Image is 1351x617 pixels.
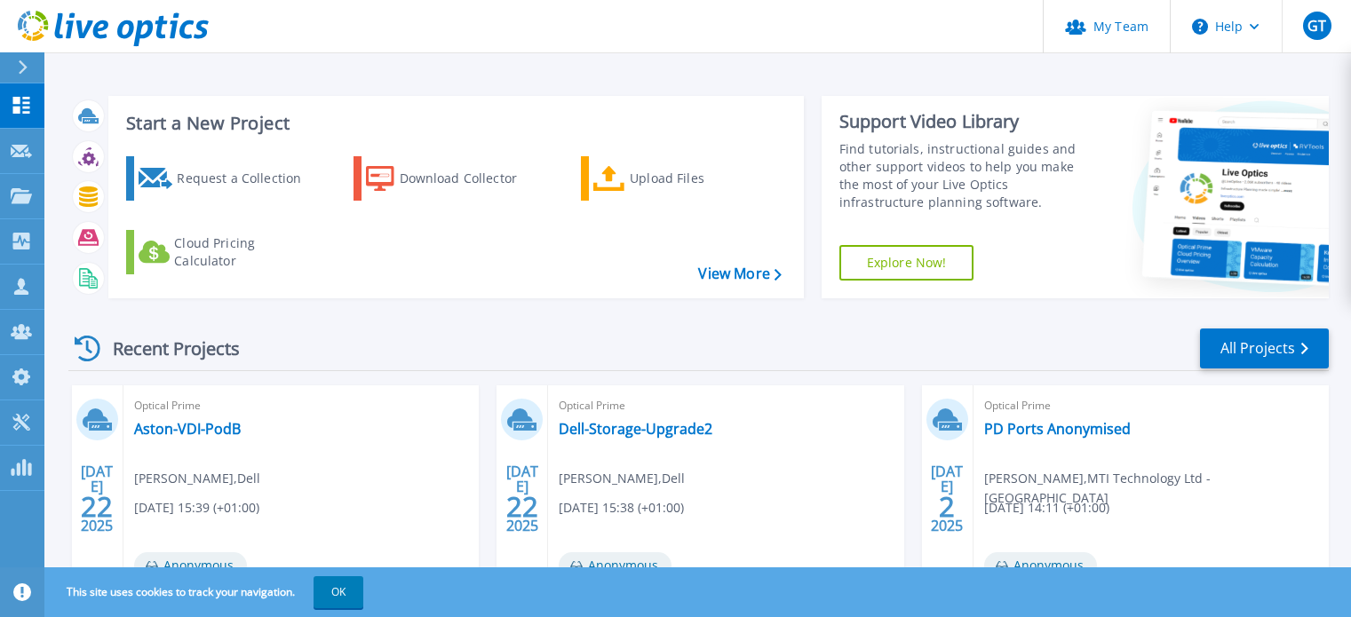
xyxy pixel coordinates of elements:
[698,265,781,282] a: View More
[839,245,974,281] a: Explore Now!
[80,466,114,531] div: [DATE] 2025
[559,498,684,518] span: [DATE] 15:38 (+01:00)
[559,552,672,579] span: Anonymous
[559,420,712,438] a: Dell-Storage-Upgrade2
[68,327,264,370] div: Recent Projects
[559,469,685,488] span: [PERSON_NAME] , Dell
[400,161,542,196] div: Download Collector
[1307,19,1326,33] span: GT
[559,396,893,415] span: Optical Prime
[505,466,539,531] div: [DATE] 2025
[134,420,241,438] a: Aston-VDI-PodB
[354,156,552,201] a: Download Collector
[839,140,1094,211] div: Find tutorials, instructional guides and other support videos to help you make the most of your L...
[1200,328,1329,368] a: All Projects
[581,156,779,201] a: Upload Files
[174,234,316,270] div: Cloud Pricing Calculator
[839,110,1094,133] div: Support Video Library
[177,161,319,196] div: Request a Collection
[126,114,781,133] h3: Start a New Project
[984,420,1131,438] a: PD Ports Anonymised
[134,396,468,415] span: Optical Prime
[506,499,538,514] span: 22
[939,499,955,514] span: 2
[126,156,324,201] a: Request a Collection
[630,161,772,196] div: Upload Files
[134,552,247,579] span: Anonymous
[984,498,1109,518] span: [DATE] 14:11 (+01:00)
[984,552,1097,579] span: Anonymous
[49,576,363,608] span: This site uses cookies to track your navigation.
[314,576,363,608] button: OK
[81,499,113,514] span: 22
[930,466,964,531] div: [DATE] 2025
[134,469,260,488] span: [PERSON_NAME] , Dell
[984,396,1318,415] span: Optical Prime
[984,469,1329,508] span: [PERSON_NAME] , MTI Technology Ltd - [GEOGRAPHIC_DATA]
[134,498,259,518] span: [DATE] 15:39 (+01:00)
[126,230,324,274] a: Cloud Pricing Calculator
